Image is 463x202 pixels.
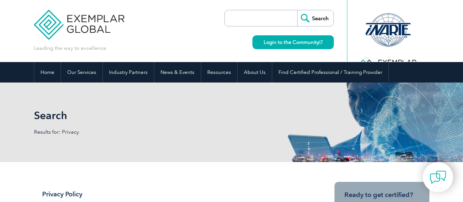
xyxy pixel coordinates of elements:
h1: Search [34,109,287,122]
h3: Privacy Policy [42,190,198,198]
a: Find Certified Professional / Training Provider [272,62,389,83]
a: News & Events [154,62,201,83]
a: Login to the Community [252,35,334,49]
img: contact-chat.png [430,169,446,185]
p: Results for: Privacy [34,128,232,136]
img: open_square.png [319,40,323,44]
a: Our Services [61,62,102,83]
input: Search [297,10,333,26]
p: Leading the way to excellence [34,45,106,52]
a: Home [34,62,61,83]
a: About Us [238,62,272,83]
h3: Ready to get certified? [344,191,420,199]
a: Industry Partners [103,62,154,83]
a: Resources [201,62,237,83]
